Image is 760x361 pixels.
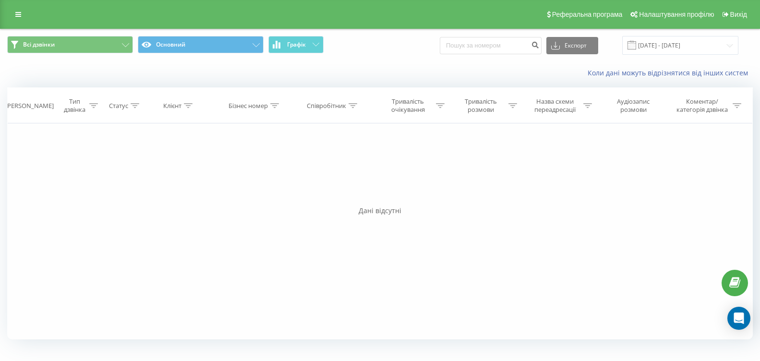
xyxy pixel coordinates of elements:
button: Графік [268,36,324,53]
span: Реферальна програма [552,11,623,18]
button: Основний [138,36,264,53]
div: Open Intercom Messenger [727,307,750,330]
div: [PERSON_NAME] [5,102,54,110]
span: Вихід [730,11,747,18]
div: Назва схеми переадресації [530,97,581,114]
div: Дані відсутні [7,206,753,216]
div: Бізнес номер [229,102,268,110]
div: Тип дзвінка [62,97,87,114]
div: Статус [109,102,128,110]
div: Тривалість розмови [456,97,507,114]
div: Тривалість очікування [383,97,434,114]
div: Коментар/категорія дзвінка [674,97,730,114]
span: Графік [287,41,306,48]
div: Клієнт [163,102,181,110]
input: Пошук за номером [440,37,542,54]
span: Налаштування профілю [639,11,714,18]
a: Коли дані можуть відрізнятися вiд інших систем [588,68,753,77]
button: Всі дзвінки [7,36,133,53]
div: Аудіозапис розмови [604,97,663,114]
button: Експорт [546,37,598,54]
span: Всі дзвінки [23,41,55,48]
div: Співробітник [307,102,346,110]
